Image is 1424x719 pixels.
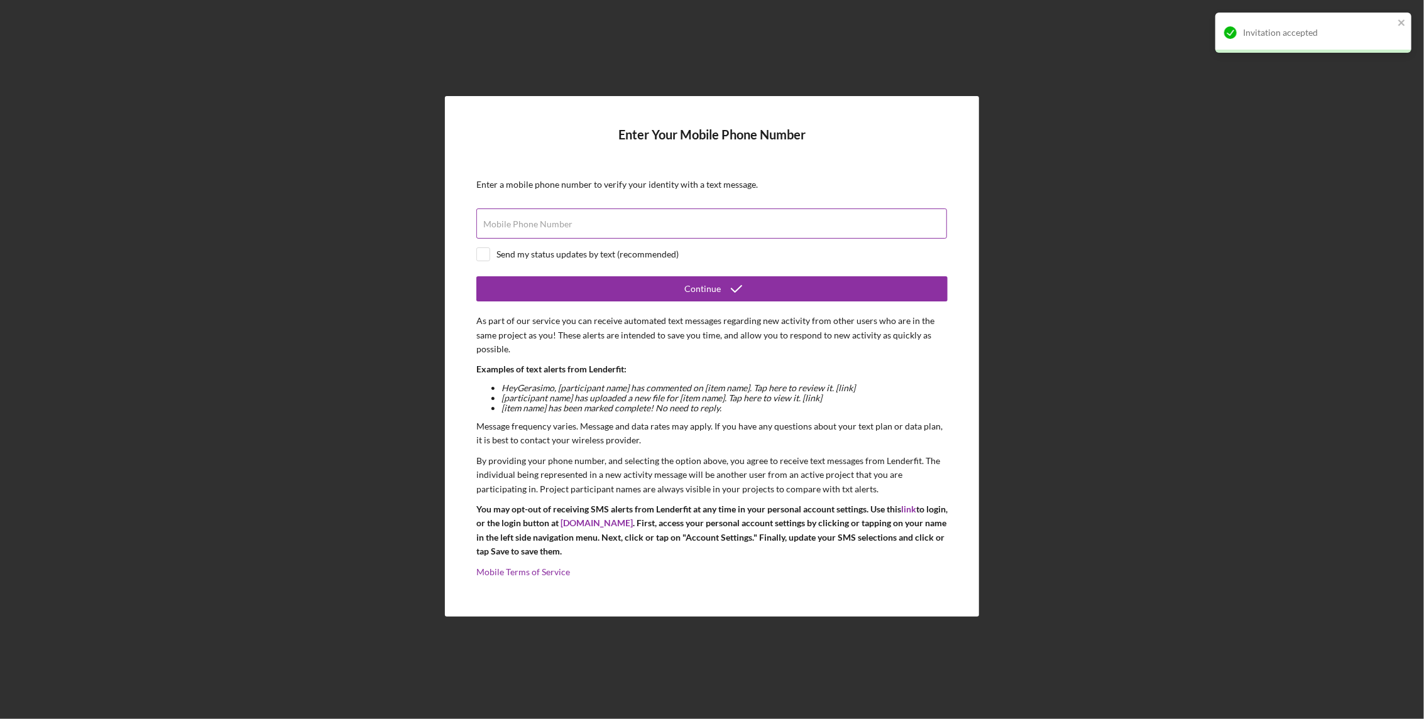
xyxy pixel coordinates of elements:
p: You may opt-out of receiving SMS alerts from Lenderfit at any time in your personal account setti... [476,502,948,559]
h4: Enter Your Mobile Phone Number [476,127,948,161]
label: Mobile Phone Number [483,219,572,229]
div: Continue [684,276,721,301]
button: Continue [476,276,948,301]
div: Send my status updates by text (recommended) [496,249,679,259]
a: link [901,504,916,514]
a: Mobile Terms of Service [476,566,570,577]
div: Invitation accepted [1243,28,1394,38]
button: close [1398,18,1406,30]
p: Examples of text alerts from Lenderfit: [476,362,948,376]
li: [item name] has been marked complete! No need to reply. [501,403,948,413]
p: By providing your phone number, and selecting the option above, you agree to receive text message... [476,454,948,496]
p: As part of our service you can receive automated text messages regarding new activity from other ... [476,314,948,356]
li: Hey Gerasimo , [participant name] has commented on [item name]. Tap here to review it. [link] [501,383,948,393]
p: Message frequency varies. Message and data rates may apply. If you have any questions about your ... [476,419,948,448]
li: [participant name] has uploaded a new file for [item name]. Tap here to view it. [link] [501,393,948,403]
div: Enter a mobile phone number to verify your identity with a text message. [476,180,948,190]
a: [DOMAIN_NAME] [561,517,633,528]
